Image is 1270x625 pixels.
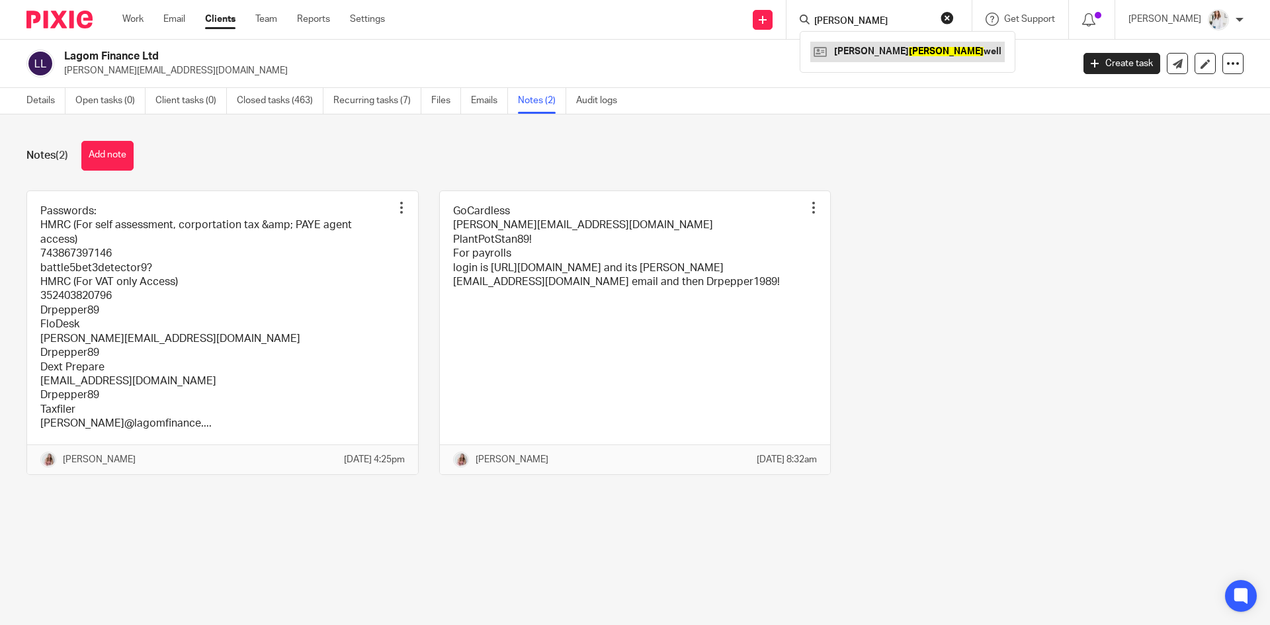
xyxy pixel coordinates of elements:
a: Audit logs [576,88,627,114]
img: IMG_3482.JPG [40,452,56,468]
span: Get Support [1004,15,1055,24]
a: Recurring tasks (7) [333,88,421,114]
a: Email [163,13,185,26]
img: Daisy.JPG [1208,9,1229,30]
input: Search [813,16,932,28]
p: [DATE] 8:32am [757,453,817,466]
a: Clients [205,13,235,26]
a: Files [431,88,461,114]
a: Open tasks (0) [75,88,146,114]
p: [PERSON_NAME] [1128,13,1201,26]
a: Work [122,13,144,26]
h2: Lagom Finance Ltd [64,50,864,63]
a: Create task [1083,53,1160,74]
a: Client tasks (0) [155,88,227,114]
img: Pixie [26,11,93,28]
a: Settings [350,13,385,26]
button: Clear [941,11,954,24]
h1: Notes [26,149,68,163]
button: Add note [81,141,134,171]
p: [PERSON_NAME] [476,453,548,466]
a: Emails [471,88,508,114]
img: svg%3E [26,50,54,77]
a: Closed tasks (463) [237,88,323,114]
p: [PERSON_NAME] [63,453,136,466]
a: Team [255,13,277,26]
a: Details [26,88,65,114]
img: IMG_3482.JPG [453,452,469,468]
a: Reports [297,13,330,26]
span: (2) [56,150,68,161]
a: Notes (2) [518,88,566,114]
p: [DATE] 4:25pm [344,453,405,466]
p: [PERSON_NAME][EMAIL_ADDRESS][DOMAIN_NAME] [64,64,1064,77]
